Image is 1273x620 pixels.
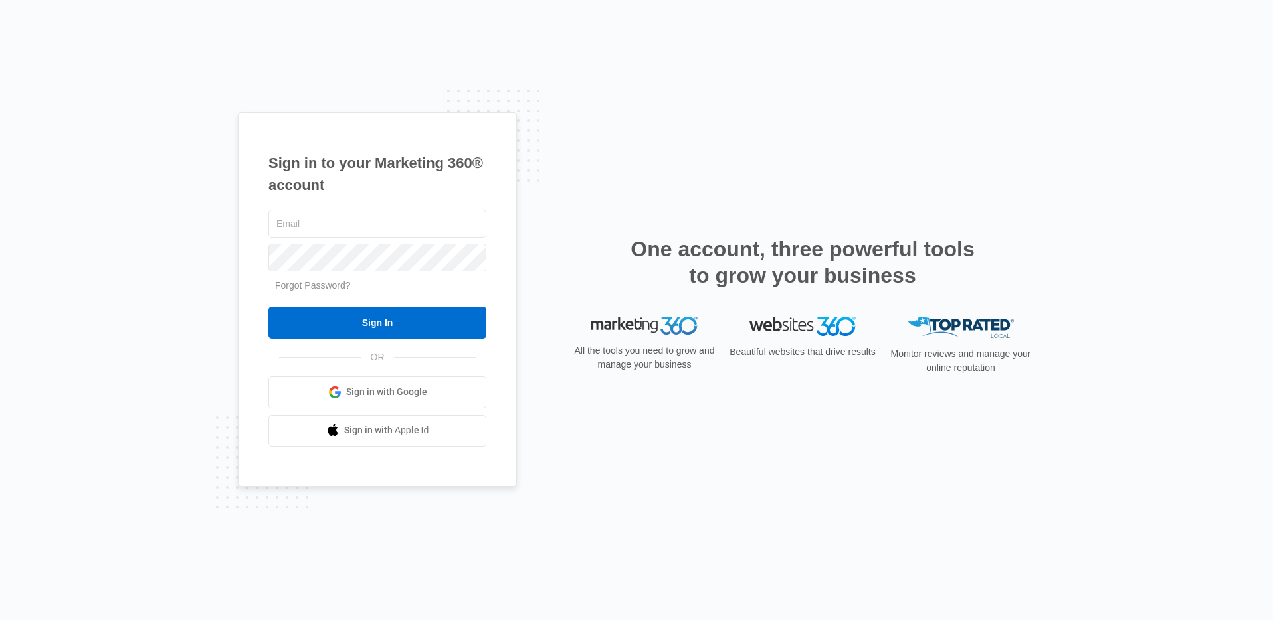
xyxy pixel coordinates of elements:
[908,317,1014,339] img: Top Rated Local
[728,345,877,359] p: Beautiful websites that drive results
[344,424,429,437] span: Sign in with Apple Id
[268,210,486,238] input: Email
[268,307,486,339] input: Sign In
[627,236,979,289] h2: One account, three powerful tools to grow your business
[268,152,486,196] h1: Sign in to your Marketing 360® account
[749,317,856,336] img: Websites 360
[346,385,427,399] span: Sign in with Google
[268,376,486,408] a: Sign in with Google
[361,350,394,364] span: OR
[268,415,486,447] a: Sign in with Apple Id
[591,317,698,335] img: Marketing 360
[570,344,719,372] p: All the tools you need to grow and manage your business
[275,280,351,291] a: Forgot Password?
[886,347,1035,375] p: Monitor reviews and manage your online reputation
